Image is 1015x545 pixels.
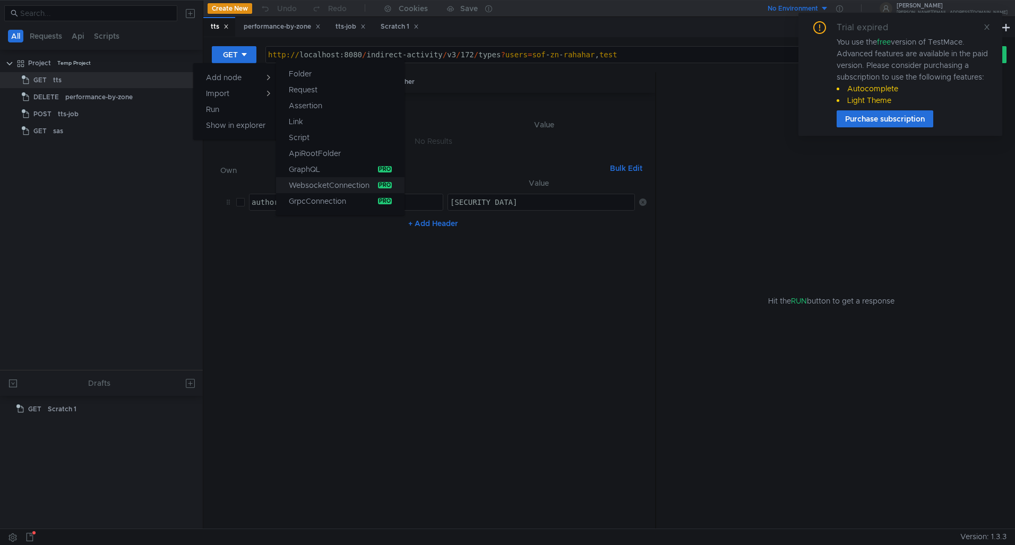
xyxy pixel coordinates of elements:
div: pro [378,166,392,172]
app-tour-anchor: Assertion [289,99,322,112]
button: GraphQLpro [276,161,405,177]
button: Script [276,129,405,145]
app-tour-anchor: Request [289,83,317,96]
button: GrpcConnectionpro [276,193,405,209]
button: Folder [276,66,405,82]
app-tour-anchor: GrpcConnection [289,195,346,207]
button: WebsocketConnectionpro [276,177,405,193]
app-tour-anchor: Link [289,115,303,128]
app-tour-anchor: Script [289,131,309,144]
app-tour-anchor: Folder [289,67,312,80]
app-tour-anchor: Show in explorer [206,119,265,132]
app-tour-anchor: ApiRootFolder [289,147,341,160]
button: Add node [193,70,278,85]
app-tour-anchor: GraphQL [289,163,320,176]
app-tour-anchor: WebsocketConnection [289,179,369,192]
button: Link [276,114,405,129]
button: Assertion [276,98,405,114]
app-tour-anchor: Import [206,89,229,98]
button: Import [193,85,278,101]
app-tour-anchor: Add node [206,73,242,82]
app-tour-anchor: Run [206,103,219,116]
div: pro [378,198,392,204]
button: Run [193,101,278,117]
button: Show in explorer [193,117,278,133]
button: Request [276,82,405,98]
div: pro [378,182,392,188]
button: ApiRootFolder [276,145,405,161]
